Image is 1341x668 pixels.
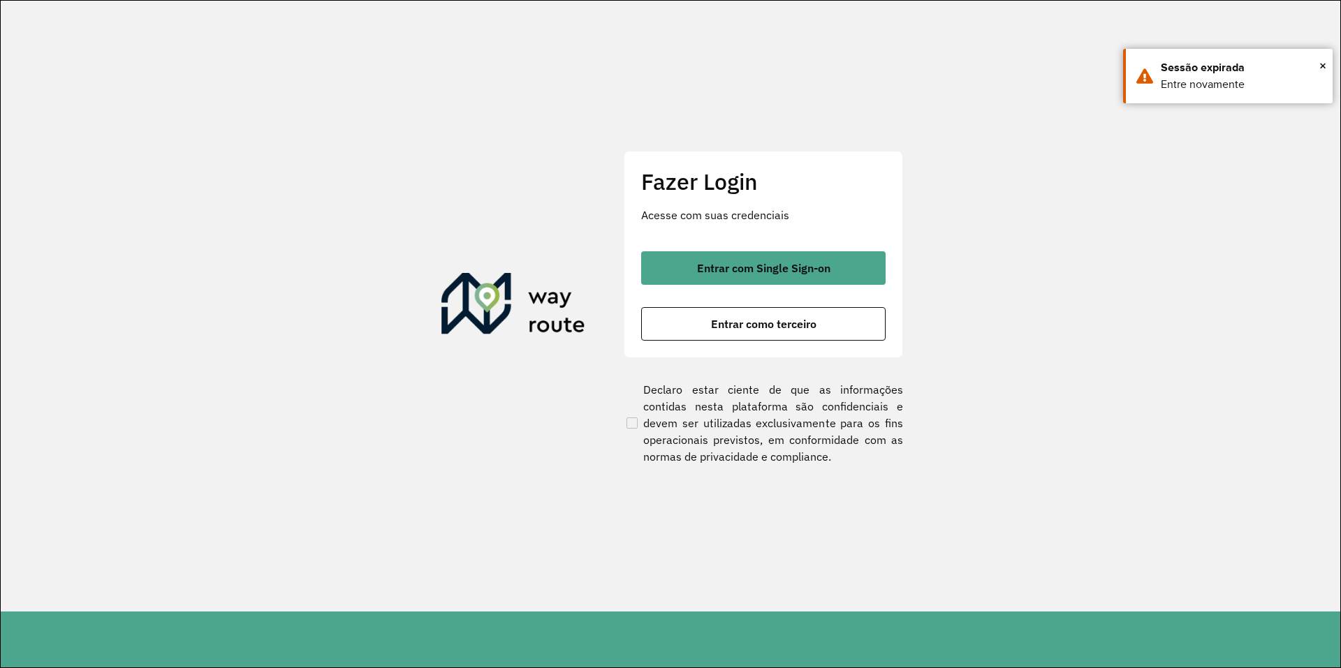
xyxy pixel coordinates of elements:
[641,207,886,223] p: Acesse com suas credenciais
[641,307,886,341] button: button
[624,381,903,465] label: Declaro estar ciente de que as informações contidas nesta plataforma são confidenciais e devem se...
[1161,76,1322,93] div: Entre novamente
[697,262,830,274] span: Entrar com Single Sign-on
[641,251,886,285] button: button
[641,168,886,195] h2: Fazer Login
[711,318,816,329] span: Entrar como terceiro
[441,273,585,340] img: Roteirizador AmbevTech
[1319,55,1326,76] button: Close
[1319,55,1326,76] span: ×
[1161,59,1322,76] div: Sessão expirada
